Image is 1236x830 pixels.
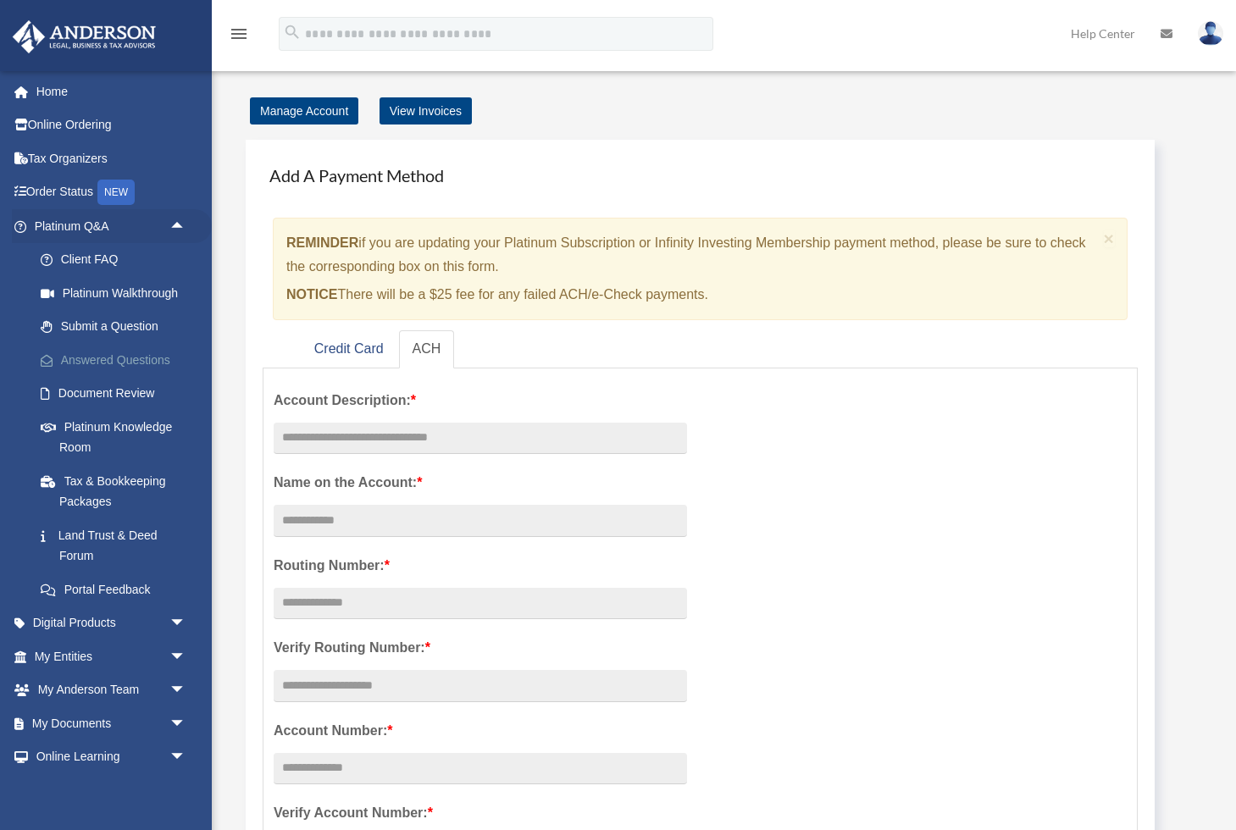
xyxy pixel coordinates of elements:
[24,518,212,573] a: Land Trust & Deed Forum
[274,719,687,743] label: Account Number:
[12,606,212,640] a: Digital Productsarrow_drop_down
[169,639,203,674] span: arrow_drop_down
[12,75,212,108] a: Home
[8,20,161,53] img: Anderson Advisors Platinum Portal
[1104,230,1115,247] button: Close
[229,24,249,44] i: menu
[169,673,203,708] span: arrow_drop_down
[12,673,212,707] a: My Anderson Teamarrow_drop_down
[24,377,212,411] a: Document Review
[229,30,249,44] a: menu
[274,554,687,578] label: Routing Number:
[169,706,203,741] span: arrow_drop_down
[286,287,337,302] strong: NOTICE
[380,97,472,125] a: View Invoices
[274,636,687,660] label: Verify Routing Number:
[12,209,212,243] a: Platinum Q&Aarrow_drop_up
[1198,21,1223,46] img: User Pic
[12,740,212,774] a: Online Learningarrow_drop_down
[12,108,212,142] a: Online Ordering
[1104,229,1115,248] span: ×
[24,276,212,310] a: Platinum Walkthrough
[274,471,687,495] label: Name on the Account:
[24,464,212,518] a: Tax & Bookkeeping Packages
[273,218,1128,320] div: if you are updating your Platinum Subscription or Infinity Investing Membership payment method, p...
[274,801,687,825] label: Verify Account Number:
[24,573,212,606] a: Portal Feedback
[169,740,203,775] span: arrow_drop_down
[97,180,135,205] div: NEW
[169,606,203,641] span: arrow_drop_down
[399,330,455,368] a: ACH
[286,235,358,250] strong: REMINDER
[12,706,212,740] a: My Documentsarrow_drop_down
[24,310,212,344] a: Submit a Question
[12,141,212,175] a: Tax Organizers
[169,209,203,244] span: arrow_drop_up
[263,157,1138,194] h4: Add A Payment Method
[250,97,358,125] a: Manage Account
[12,175,212,210] a: Order StatusNEW
[24,410,212,464] a: Platinum Knowledge Room
[12,639,212,673] a: My Entitiesarrow_drop_down
[24,243,212,277] a: Client FAQ
[283,23,302,41] i: search
[274,389,687,412] label: Account Description:
[286,283,1097,307] p: There will be a $25 fee for any failed ACH/e-Check payments.
[24,343,212,377] a: Answered Questions
[301,330,397,368] a: Credit Card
